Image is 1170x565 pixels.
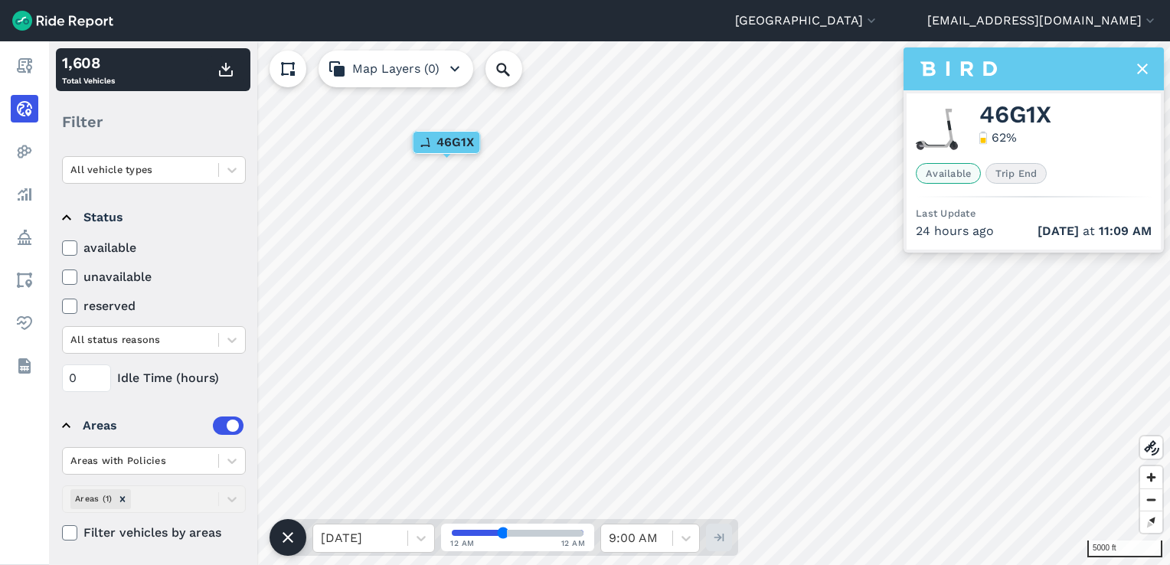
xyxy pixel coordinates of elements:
[916,207,976,219] span: Last Update
[11,224,38,251] a: Policy
[916,163,981,184] span: Available
[735,11,879,30] button: [GEOGRAPHIC_DATA]
[319,51,473,87] button: Map Layers (0)
[1038,222,1152,240] span: at
[11,266,38,294] a: Areas
[11,352,38,380] a: Datasets
[1140,511,1162,533] button: Reset bearing to north
[62,297,246,315] label: reserved
[1038,224,1079,238] span: [DATE]
[62,51,115,88] div: Total Vehicles
[979,106,1051,124] span: 46G1X
[992,129,1017,147] div: 62 %
[62,196,243,239] summary: Status
[916,222,1152,240] div: 24 hours ago
[11,181,38,208] a: Analyze
[62,51,115,74] div: 1,608
[1087,541,1162,557] div: 5000 ft
[485,51,547,87] input: Search Location or Vehicles
[11,95,38,122] a: Realtime
[56,98,250,145] div: Filter
[11,52,38,80] a: Report
[920,58,997,80] img: Bird
[62,239,246,257] label: available
[62,404,243,447] summary: Areas
[916,109,958,151] img: Bird scooter
[561,537,586,549] span: 12 AM
[1140,466,1162,488] button: Zoom in
[62,364,246,392] div: Idle Time (hours)
[450,537,475,549] span: 12 AM
[985,163,1047,184] span: Trip End
[1099,224,1152,238] span: 11:09 AM
[11,138,38,165] a: Heatmaps
[12,11,113,31] img: Ride Report
[927,11,1158,30] button: [EMAIL_ADDRESS][DOMAIN_NAME]
[62,524,246,542] label: Filter vehicles by areas
[62,268,246,286] label: unavailable
[1140,488,1162,511] button: Zoom out
[49,41,1170,565] canvas: Map
[83,416,243,435] div: Areas
[11,309,38,337] a: Health
[436,133,474,152] span: 46G1X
